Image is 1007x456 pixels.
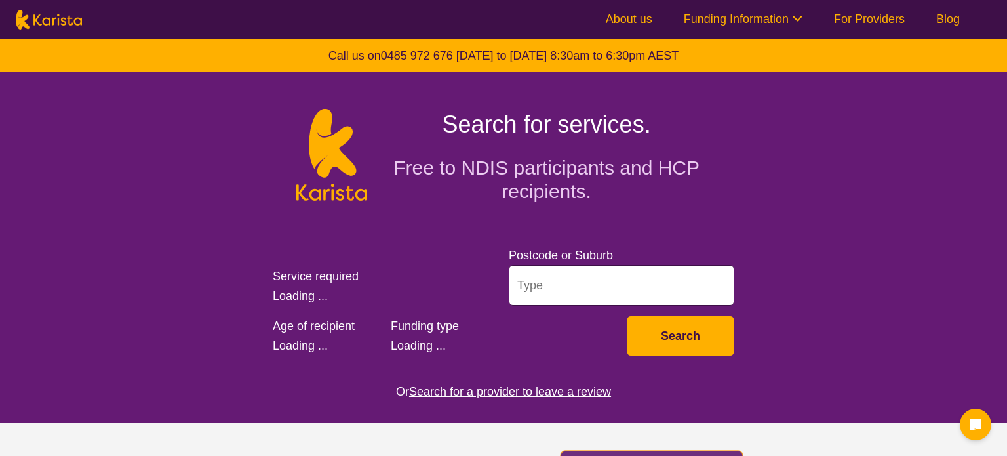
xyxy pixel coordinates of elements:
h1: Search for services. [383,109,711,140]
button: Search for a provider to leave a review [409,382,611,402]
a: Funding Information [684,12,802,26]
label: Service required [273,270,359,283]
button: Search [627,316,734,356]
img: Karista logo [16,10,82,30]
a: 0485 972 676 [381,49,453,62]
h2: Free to NDIS participants and HCP recipients. [383,156,711,203]
label: Funding type [391,320,459,333]
b: Call us on [DATE] to [DATE] 8:30am to 6:30pm AEST [328,49,679,62]
img: Karista logo [296,109,366,201]
div: Loading ... [273,336,380,356]
label: Postcode or Suburb [509,249,613,262]
a: About us [606,12,652,26]
div: Loading ... [391,336,616,356]
label: Age of recipient [273,320,355,333]
input: Type [509,265,734,306]
span: Or [396,382,409,402]
a: For Providers [834,12,905,26]
a: Blog [936,12,960,26]
div: Loading ... [273,286,498,306]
